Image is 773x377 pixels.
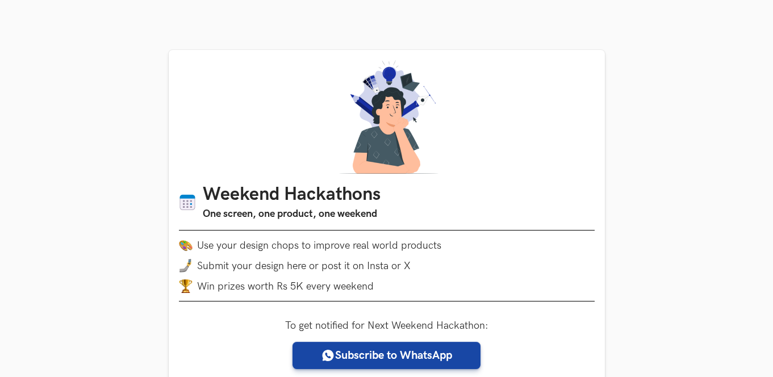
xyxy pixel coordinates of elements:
[179,194,196,211] img: Calendar icon
[293,342,480,369] a: Subscribe to WhatsApp
[203,206,381,222] h3: One screen, one product, one weekend
[285,320,488,332] label: To get notified for Next Weekend Hackathon:
[197,260,411,272] span: Submit your design here or post it on Insta or X
[179,238,193,252] img: palette.png
[179,279,595,293] li: Win prizes worth Rs 5K every weekend
[332,60,441,174] img: A designer thinking
[179,259,193,273] img: mobile-in-hand.png
[179,238,595,252] li: Use your design chops to improve real world products
[179,279,193,293] img: trophy.png
[203,184,381,206] h1: Weekend Hackathons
